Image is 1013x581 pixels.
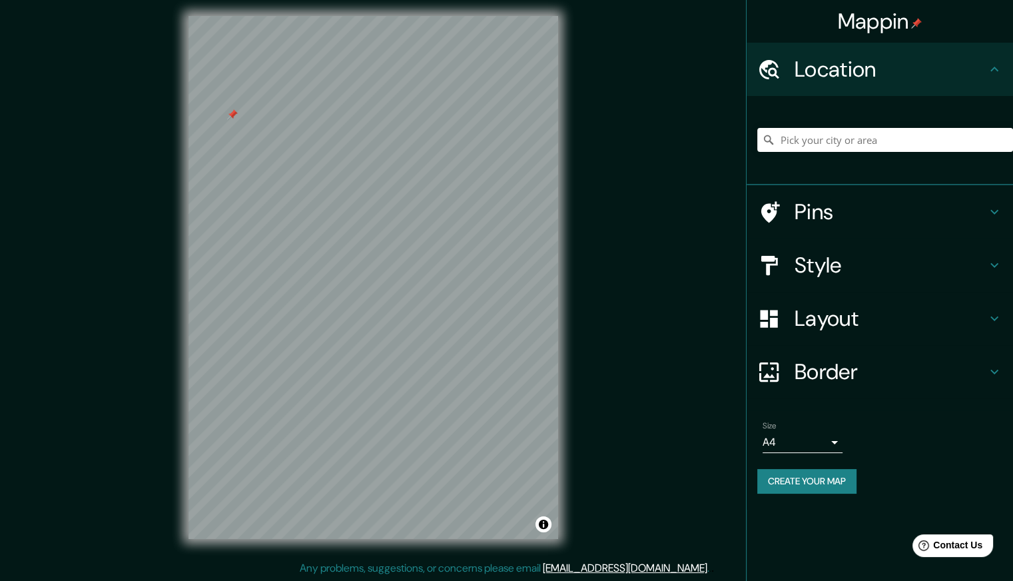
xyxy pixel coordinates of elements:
[535,516,551,532] button: Toggle attribution
[747,292,1013,345] div: Layout
[795,199,986,225] h4: Pins
[747,43,1013,96] div: Location
[747,185,1013,239] div: Pins
[795,56,986,83] h4: Location
[300,560,709,576] p: Any problems, suggestions, or concerns please email .
[763,420,777,432] label: Size
[543,561,707,575] a: [EMAIL_ADDRESS][DOMAIN_NAME]
[188,16,558,539] canvas: Map
[795,358,986,385] h4: Border
[911,18,922,29] img: pin-icon.png
[747,239,1013,292] div: Style
[757,128,1013,152] input: Pick your city or area
[894,529,998,566] iframe: Help widget launcher
[763,432,843,453] div: A4
[757,469,856,494] button: Create your map
[795,305,986,332] h4: Layout
[747,345,1013,398] div: Border
[711,560,714,576] div: .
[838,8,922,35] h4: Mappin
[709,560,711,576] div: .
[795,252,986,279] h4: Style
